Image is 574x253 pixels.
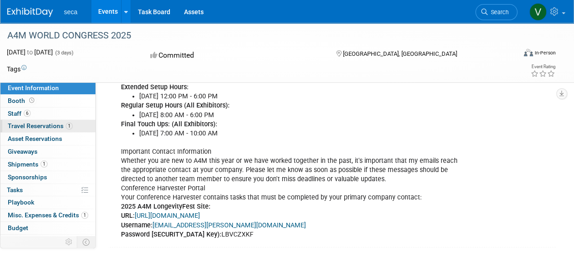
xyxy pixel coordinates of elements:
li: [DATE] 7:00 AM - 10:00 AM [139,129,462,138]
span: 1 [81,212,88,219]
span: Travel Reservations [8,122,73,129]
a: Shipments1 [0,158,95,171]
span: Booth not reserved yet [27,97,36,104]
li: [DATE] 12:00 PM - 6:00 PM [139,92,462,101]
a: Event Information [0,82,95,94]
div: A4M WORLD CONGRESS 2025 [4,27,509,44]
a: Tasks [0,184,95,196]
a: Booth [0,95,95,107]
div: Set up: [DATE] 8:00AM - 6:00PM Breakdown: [DATE] 2:30PM - 7:00PM *Exhibiting Companies are NOT pe... [115,14,467,244]
a: Playbook [0,196,95,209]
span: Booth [8,97,36,104]
span: 6 [24,110,31,117]
span: Misc. Expenses & Credits [8,211,88,219]
b: URL: [121,212,135,220]
div: Committed [147,48,321,64]
span: Asset Reservations [8,135,62,142]
a: [URL][DOMAIN_NAME] [135,212,200,220]
img: Victor Paradiso [529,3,547,21]
div: In-Person [534,49,556,56]
b: Extended Setup Hours: [121,83,189,91]
img: ExhibitDay [7,8,53,17]
b: Regular Setup Hours (All Exhibitors): [121,102,230,109]
span: seca [64,8,78,16]
a: Staff6 [0,108,95,120]
span: Search [488,9,509,16]
span: to [26,48,34,56]
span: Staff [8,110,31,117]
a: [EMAIL_ADDRESS][PERSON_NAME][DOMAIN_NAME] [153,221,306,229]
a: Sponsorships [0,171,95,183]
td: Tags [7,65,26,74]
li: [DATE] 8:00 AM - 6:00 PM [139,111,462,120]
span: Playbook [8,199,34,206]
div: Event Format [476,48,556,61]
span: Budget [8,224,28,231]
span: (3 days) [54,50,74,56]
span: Tasks [7,186,23,194]
span: [DATE] [DATE] [7,48,53,56]
a: Budget [0,222,95,234]
span: 1 [66,123,73,129]
span: Giveaways [8,148,37,155]
span: [GEOGRAPHIC_DATA], [GEOGRAPHIC_DATA] [343,50,457,57]
b: Password [SECURITY_DATA] Key): [121,231,221,238]
a: Asset Reservations [0,133,95,145]
td: Toggle Event Tabs [77,236,96,248]
b: Username: [121,221,153,229]
img: Format-Inperson.png [524,49,533,56]
div: Event Rating [531,65,555,69]
a: Giveaways [0,145,95,158]
a: Misc. Expenses & Credits1 [0,209,95,221]
b: 2025 A4M LongevityFest Site: [121,203,211,210]
span: Shipments [8,161,47,168]
span: Event Information [8,84,59,92]
td: Personalize Event Tab Strip [61,236,77,248]
span: 1 [41,161,47,167]
a: Travel Reservations1 [0,120,95,132]
b: Final Touch Ups: (All Exhibitors): [121,120,217,128]
span: Sponsorships [8,173,47,181]
a: Search [475,4,517,20]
